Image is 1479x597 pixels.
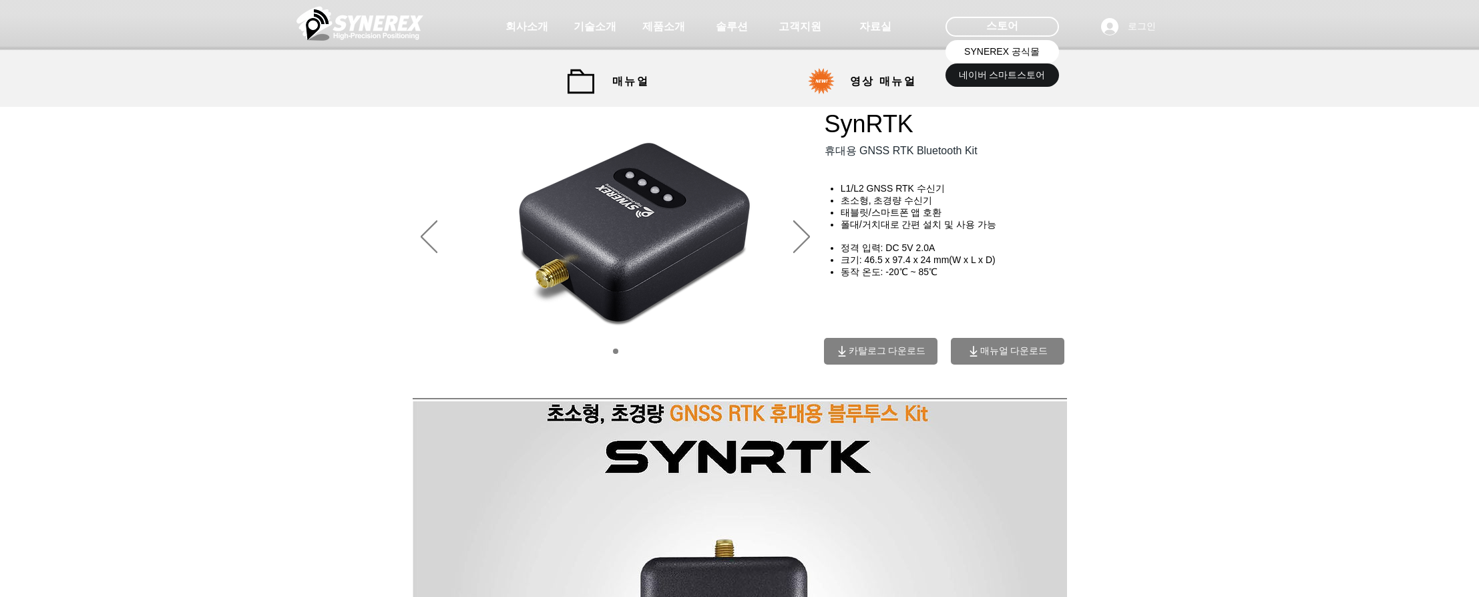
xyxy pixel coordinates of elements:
span: 네이버 스마트스토어 [959,69,1046,82]
span: 회사소개 [505,20,548,34]
iframe: Wix Chat [1325,540,1479,597]
div: 스토어 [945,17,1059,37]
a: 매뉴얼 [568,68,661,95]
span: 폴대/거치대로 간편 설치 및 사용 가능 [841,219,996,230]
span: 매뉴얼 다운로드 [980,345,1048,357]
a: 솔루션 [698,13,765,40]
span: 제품소개 [642,20,685,34]
img: SynRTK.png [413,104,819,371]
span: 정격 입력: DC 5V 2.0A [841,242,935,253]
a: 네이버 스마트스토어 [945,63,1059,87]
a: 고객지원 [767,13,833,40]
span: ​크기: 46.5 x 97.4 x 24 mm(W x L x D) [841,254,996,265]
span: 고객지원 [779,20,821,34]
button: 다음 [793,220,810,255]
a: 제품소개 [630,13,697,40]
span: 태블릿/스마트폰 앱 호환 [841,207,942,218]
span: SYNEREX 공식몰 [964,45,1040,59]
img: 씨너렉스_White_simbol_대지 1.png [296,3,423,43]
a: 회사소개 [493,13,560,40]
span: 매뉴얼 [612,75,649,89]
span: 카탈로그 다운로드 [849,345,926,357]
span: 기술소개 [574,20,616,34]
span: 스토어 [986,19,1018,33]
button: 이전 [421,220,437,255]
nav: 슬라이드 [608,349,623,354]
a: SYNEREX 공식몰 [945,40,1059,63]
span: 로그인 [1123,20,1160,33]
a: 영상 매뉴얼 [800,68,933,95]
span: 영상 매뉴얼 [850,75,916,89]
span: 동작 온도: -20℃ ~ 85℃ [841,266,937,277]
a: 01 [613,349,618,354]
div: 슬라이드쇼 [413,104,819,371]
span: 자료실 [859,20,891,34]
span: 솔루션 [716,20,748,34]
a: 카탈로그 다운로드 [824,338,937,365]
a: 매뉴얼 다운로드 [951,338,1064,365]
button: 로그인 [1092,14,1165,39]
a: 자료실 [842,13,909,40]
a: 기술소개 [562,13,628,40]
